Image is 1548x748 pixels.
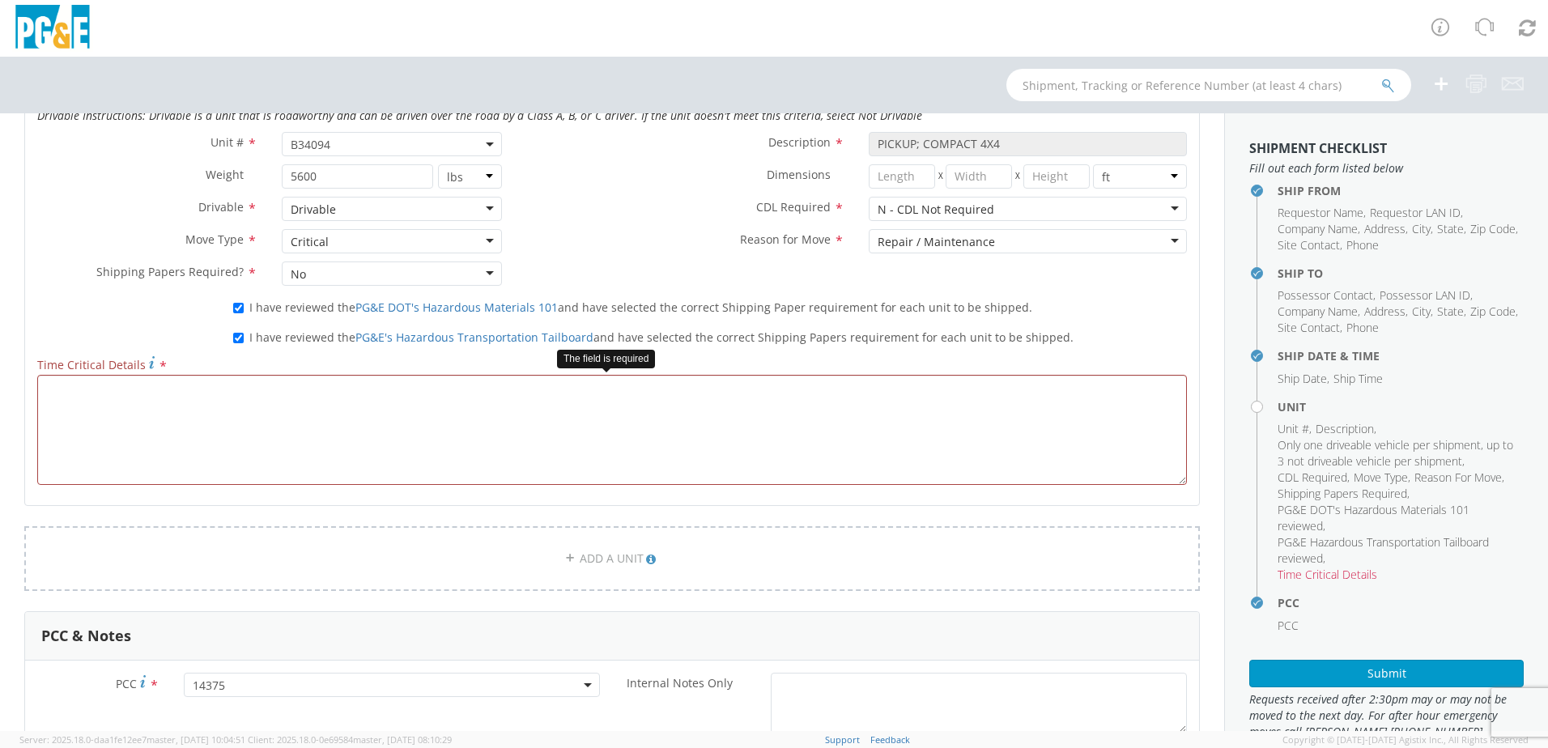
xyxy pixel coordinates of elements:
span: Zip Code [1470,304,1516,319]
span: Ship Time [1333,371,1383,386]
li: , [1370,205,1463,221]
span: Reason For Move [1414,470,1502,485]
span: Fill out each form listed below [1249,160,1524,176]
span: X [1012,164,1023,189]
li: , [1278,486,1410,502]
span: Weight [206,167,244,182]
span: Copyright © [DATE]-[DATE] Agistix Inc., All Rights Reserved [1282,733,1529,746]
span: Requestor LAN ID [1370,205,1461,220]
i: Drivable Instructions: Drivable is a unit that is roadworthy and can be driven over the road by a... [37,108,922,123]
li: , [1470,304,1518,320]
span: Move Type [1354,470,1408,485]
li: , [1412,304,1433,320]
a: ADD A UNIT [24,526,1200,591]
span: Server: 2025.18.0-daa1fe12ee7 [19,733,245,746]
input: Shipment, Tracking or Reference Number (at least 4 chars) [1006,69,1411,101]
span: 14375 [184,673,600,697]
span: Time Critical Details [37,357,146,372]
span: Reason for Move [740,232,831,247]
li: , [1364,304,1408,320]
a: Support [825,733,860,746]
li: , [1278,437,1520,470]
span: PG&E DOT's Hazardous Materials 101 reviewed [1278,502,1469,533]
span: I have reviewed the and have selected the correct Shipping Papers requirement for each unit to be... [249,329,1074,345]
span: X [935,164,946,189]
input: Height [1023,164,1090,189]
h4: Ship From [1278,185,1524,197]
span: PCC [116,676,137,691]
strong: Shipment Checklist [1249,139,1387,157]
li: , [1278,205,1366,221]
li: , [1414,470,1504,486]
span: Requests received after 2:30pm may or may not be moved to the next day. For after hour emergency ... [1249,691,1524,740]
span: Shipping Papers Required [1278,486,1407,501]
li: , [1470,221,1518,237]
li: , [1278,221,1360,237]
input: Width [946,164,1012,189]
li: , [1278,502,1520,534]
li: , [1278,534,1520,567]
span: Internal Notes Only [627,675,733,691]
input: I have reviewed thePG&E's Hazardous Transportation Tailboardand have selected the correct Shippin... [233,333,244,343]
h4: Unit [1278,401,1524,413]
span: Phone [1346,237,1379,253]
input: I have reviewed thePG&E DOT's Hazardous Materials 101and have selected the correct Shipping Paper... [233,303,244,313]
h4: Ship Date & Time [1278,350,1524,362]
span: master, [DATE] 08:10:29 [353,733,452,746]
a: PG&E's Hazardous Transportation Tailboard [355,329,593,345]
span: PCC [1278,618,1299,633]
span: Drivable [198,199,244,215]
span: Possessor Contact [1278,287,1373,303]
span: Dimensions [767,167,831,182]
span: Site Contact [1278,320,1340,335]
div: Critical [291,234,329,250]
h4: Ship To [1278,267,1524,279]
span: Description [1316,421,1374,436]
span: Time Critical Details [1278,567,1377,582]
div: No [291,266,306,283]
span: State [1437,304,1464,319]
li: , [1278,304,1360,320]
span: Phone [1346,320,1379,335]
span: Site Contact [1278,237,1340,253]
li: , [1278,470,1350,486]
span: Shipping Papers Required? [96,264,244,279]
h4: PCC [1278,597,1524,609]
span: PG&E Hazardous Transportation Tailboard reviewed [1278,534,1489,566]
button: Submit [1249,660,1524,687]
span: Unit # [1278,421,1309,436]
h3: PCC & Notes [41,628,131,644]
div: The field is required [557,350,655,368]
span: Only one driveable vehicle per shipment, up to 3 not driveable vehicle per shipment [1278,437,1513,469]
div: Drivable [291,202,336,218]
span: Possessor LAN ID [1380,287,1470,303]
div: Repair / Maintenance [878,234,995,250]
span: Company Name [1278,221,1358,236]
span: Move Type [185,232,244,247]
a: Feedback [870,733,910,746]
span: Ship Date [1278,371,1327,386]
span: Requestor Name [1278,205,1363,220]
span: Description [768,134,831,150]
input: Length [869,164,935,189]
li: , [1412,221,1433,237]
a: PG&E DOT's Hazardous Materials 101 [355,300,558,315]
li: , [1437,304,1466,320]
span: 14375 [193,678,591,693]
span: Address [1364,221,1406,236]
li: , [1278,371,1329,387]
span: Address [1364,304,1406,319]
li: , [1437,221,1466,237]
span: Client: 2025.18.0-0e69584 [248,733,452,746]
li: , [1278,287,1376,304]
span: City [1412,304,1431,319]
span: CDL Required [1278,470,1347,485]
span: State [1437,221,1464,236]
span: B34094 [291,137,493,152]
span: Unit # [211,134,244,150]
span: Company Name [1278,304,1358,319]
span: Zip Code [1470,221,1516,236]
span: CDL Required [756,199,831,215]
li: , [1354,470,1410,486]
li: , [1278,237,1342,253]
